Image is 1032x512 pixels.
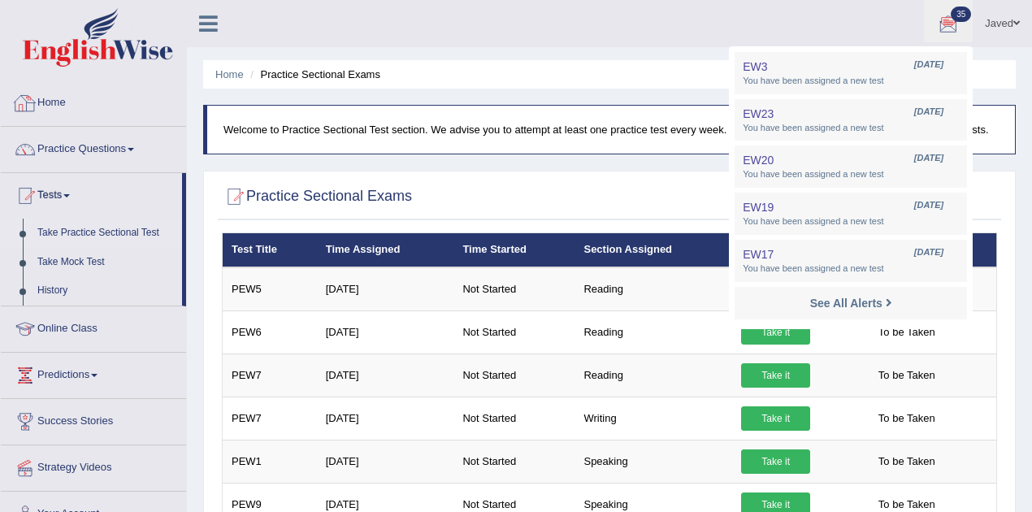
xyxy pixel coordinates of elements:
span: You have been assigned a new test [743,168,959,181]
a: History [30,276,182,306]
td: Writing [575,397,732,440]
a: Practice Questions [1,127,186,167]
span: EW17 [743,248,774,261]
td: Reading [575,310,732,354]
a: EW20 [DATE] You have been assigned a new test [739,150,963,184]
td: [DATE] [317,440,454,483]
strong: See All Alerts [810,297,882,310]
a: Take it [741,363,810,388]
th: Time Assigned [317,233,454,267]
span: EW20 [743,154,774,167]
span: [DATE] [914,152,943,165]
td: [DATE] [317,310,454,354]
a: Predictions [1,353,186,393]
a: Take it [741,320,810,345]
td: [DATE] [317,354,454,397]
td: PEW6 [223,310,317,354]
a: Take Mock Test [30,248,182,277]
a: EW23 [DATE] You have been assigned a new test [739,103,963,137]
span: EW19 [743,201,774,214]
td: PEW7 [223,354,317,397]
span: [DATE] [914,246,943,259]
p: Welcome to Practice Sectional Test section. We advise you to attempt at least one practice test e... [223,122,999,137]
span: EW23 [743,107,774,120]
a: Online Class [1,306,186,347]
td: [DATE] [317,267,454,311]
th: Section Assigned [575,233,732,267]
li: Practice Sectional Exams [246,67,380,82]
a: Take it [741,449,810,474]
span: To be Taken [870,406,943,431]
h2: Practice Sectional Exams [222,184,412,209]
th: Test Title [223,233,317,267]
th: Time Started [453,233,575,267]
td: Not Started [453,440,575,483]
a: Take Practice Sectional Test [30,219,182,248]
td: PEW7 [223,397,317,440]
span: EW3 [743,60,767,73]
td: Not Started [453,354,575,397]
td: Reading [575,354,732,397]
a: Home [215,68,244,80]
span: You have been assigned a new test [743,122,959,135]
a: EW3 [DATE] You have been assigned a new test [739,56,963,90]
a: Tests [1,173,182,214]
td: PEW5 [223,267,317,311]
span: You have been assigned a new test [743,215,959,228]
span: [DATE] [914,199,943,212]
span: You have been assigned a new test [743,75,959,88]
span: [DATE] [914,59,943,72]
span: To be Taken [870,320,943,345]
td: Reading [575,267,732,311]
span: 35 [951,7,971,22]
td: PEW1 [223,440,317,483]
a: Home [1,80,186,121]
span: You have been assigned a new test [743,263,959,276]
a: EW17 [DATE] You have been assigned a new test [739,244,963,278]
td: Speaking [575,440,732,483]
td: Not Started [453,310,575,354]
span: To be Taken [870,449,943,474]
span: To be Taken [870,363,943,388]
td: Not Started [453,397,575,440]
a: See All Alerts [806,294,896,312]
a: Success Stories [1,399,186,440]
td: Not Started [453,267,575,311]
a: Strategy Videos [1,445,186,486]
span: [DATE] [914,106,943,119]
a: EW19 [DATE] You have been assigned a new test [739,197,963,231]
a: Take it [741,406,810,431]
td: [DATE] [317,397,454,440]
